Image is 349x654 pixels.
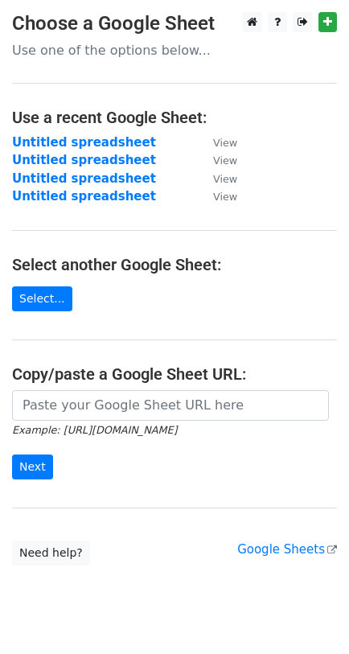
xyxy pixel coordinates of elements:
a: View [197,135,237,150]
a: Google Sheets [237,542,337,557]
p: Use one of the options below... [12,42,337,59]
input: Paste your Google Sheet URL here [12,390,329,421]
a: Untitled spreadsheet [12,135,156,150]
a: Untitled spreadsheet [12,189,156,204]
small: Example: [URL][DOMAIN_NAME] [12,424,177,436]
a: Need help? [12,541,90,566]
a: View [197,189,237,204]
h4: Copy/paste a Google Sheet URL: [12,364,337,384]
a: View [197,171,237,186]
a: Untitled spreadsheet [12,171,156,186]
a: View [197,153,237,167]
h3: Choose a Google Sheet [12,12,337,35]
small: View [213,154,237,167]
h4: Select another Google Sheet: [12,255,337,274]
small: View [213,191,237,203]
a: Untitled spreadsheet [12,153,156,167]
small: View [213,137,237,149]
input: Next [12,455,53,479]
h4: Use a recent Google Sheet: [12,108,337,127]
small: View [213,173,237,185]
a: Select... [12,286,72,311]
